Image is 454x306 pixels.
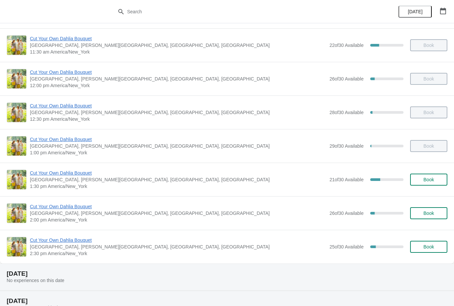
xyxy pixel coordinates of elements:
[410,174,447,186] button: Book
[7,69,26,88] img: Cut Your Own Dahlia Bouquet | Cross Street Flower Farm, Jacobs Lane, Norwell, MA, USA | 12:00 pm ...
[30,35,326,42] span: Cut Your Own Dahlia Bouquet
[30,109,326,116] span: [GEOGRAPHIC_DATA], [PERSON_NAME][GEOGRAPHIC_DATA], [GEOGRAPHIC_DATA], [GEOGRAPHIC_DATA]
[7,36,26,55] img: Cut Your Own Dahlia Bouquet | Cross Street Flower Farm, Jacobs Lane, Norwell, MA, USA | 11:30 am ...
[30,102,326,109] span: Cut Your Own Dahlia Bouquet
[7,204,26,223] img: Cut Your Own Dahlia Bouquet | Cross Street Flower Farm, Jacobs Lane, Norwell, MA, USA | 2:00 pm A...
[30,136,326,143] span: Cut Your Own Dahlia Bouquet
[30,250,326,257] span: 2:30 pm America/New_York
[329,110,364,115] span: 28 of 30 Available
[423,211,434,216] span: Book
[30,49,326,55] span: 11:30 am America/New_York
[30,76,326,82] span: [GEOGRAPHIC_DATA], [PERSON_NAME][GEOGRAPHIC_DATA], [GEOGRAPHIC_DATA], [GEOGRAPHIC_DATA]
[30,210,326,217] span: [GEOGRAPHIC_DATA], [PERSON_NAME][GEOGRAPHIC_DATA], [GEOGRAPHIC_DATA], [GEOGRAPHIC_DATA]
[30,82,326,89] span: 12:00 pm America/New_York
[30,116,326,122] span: 12:30 pm America/New_York
[30,143,326,149] span: [GEOGRAPHIC_DATA], [PERSON_NAME][GEOGRAPHIC_DATA], [GEOGRAPHIC_DATA], [GEOGRAPHIC_DATA]
[329,244,364,249] span: 25 of 30 Available
[30,42,326,49] span: [GEOGRAPHIC_DATA], [PERSON_NAME][GEOGRAPHIC_DATA], [GEOGRAPHIC_DATA], [GEOGRAPHIC_DATA]
[329,76,364,81] span: 26 of 30 Available
[423,177,434,182] span: Book
[127,6,341,18] input: Search
[410,241,447,253] button: Book
[408,9,422,14] span: [DATE]
[7,103,26,122] img: Cut Your Own Dahlia Bouquet | Cross Street Flower Farm, Jacobs Lane, Norwell, MA, USA | 12:30 pm ...
[30,237,326,243] span: Cut Your Own Dahlia Bouquet
[329,211,364,216] span: 26 of 30 Available
[7,136,26,156] img: Cut Your Own Dahlia Bouquet | Cross Street Flower Farm, Jacobs Lane, Norwell, MA, USA | 1:00 pm A...
[410,207,447,219] button: Book
[30,170,326,176] span: Cut Your Own Dahlia Bouquet
[30,149,326,156] span: 1:00 pm America/New_York
[423,244,434,249] span: Book
[30,217,326,223] span: 2:00 pm America/New_York
[398,6,432,18] button: [DATE]
[30,183,326,190] span: 1:30 pm America/New_York
[7,298,447,304] h2: [DATE]
[329,143,364,149] span: 29 of 30 Available
[30,203,326,210] span: Cut Your Own Dahlia Bouquet
[30,176,326,183] span: [GEOGRAPHIC_DATA], [PERSON_NAME][GEOGRAPHIC_DATA], [GEOGRAPHIC_DATA], [GEOGRAPHIC_DATA]
[30,69,326,76] span: Cut Your Own Dahlia Bouquet
[329,43,364,48] span: 22 of 30 Available
[7,237,26,256] img: Cut Your Own Dahlia Bouquet | Cross Street Flower Farm, Jacobs Lane, Norwell, MA, USA | 2:30 pm A...
[7,170,26,189] img: Cut Your Own Dahlia Bouquet | Cross Street Flower Farm, Jacobs Lane, Norwell, MA, USA | 1:30 pm A...
[329,177,364,182] span: 21 of 30 Available
[30,243,326,250] span: [GEOGRAPHIC_DATA], [PERSON_NAME][GEOGRAPHIC_DATA], [GEOGRAPHIC_DATA], [GEOGRAPHIC_DATA]
[7,270,447,277] h2: [DATE]
[7,278,64,283] span: No experiences on this date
